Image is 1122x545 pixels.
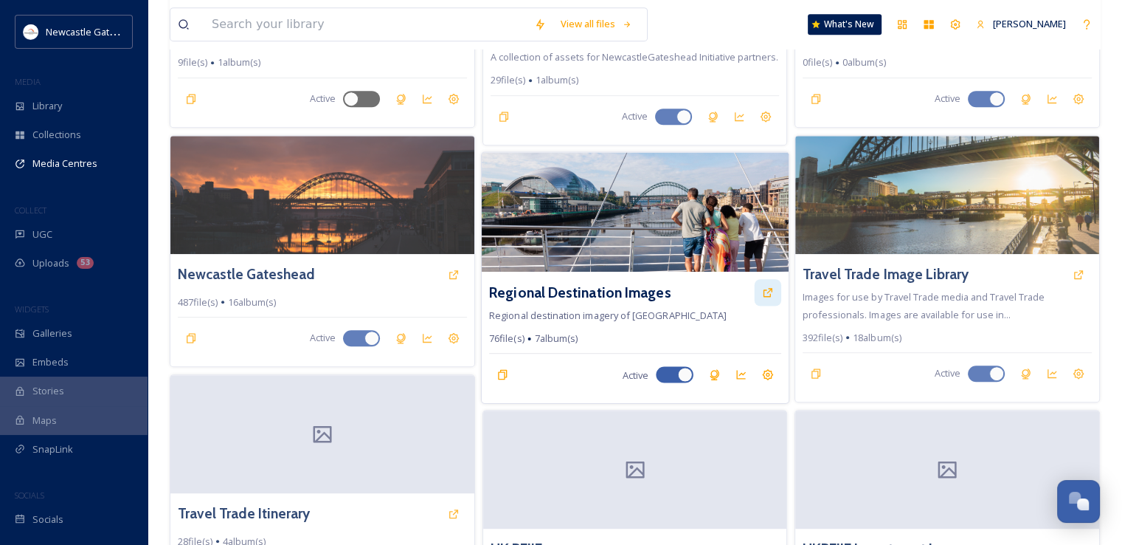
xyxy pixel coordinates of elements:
[482,152,789,272] img: 1025701-199.jpg
[803,264,968,285] a: Travel Trade Image Library
[24,24,38,39] img: DqD9wEUd_400x400.jpg
[553,10,640,38] a: View all files
[803,331,842,345] span: 392 file(s)
[489,331,524,345] span: 76 file(s)
[170,136,474,254] img: sunset-over-the-river-tyne_51486599623_o.jpg
[218,55,260,69] span: 1 album(s)
[77,257,94,269] div: 53
[178,503,310,524] a: Travel Trade Itinerary
[32,442,73,456] span: SnapLink
[622,109,648,123] span: Active
[32,256,69,270] span: Uploads
[491,73,525,87] span: 29 file(s)
[32,227,52,241] span: UGC
[491,50,778,64] span: A collection of assets for NewcastleGateshead Initiative partners.
[536,73,578,87] span: 1 album(s)
[15,304,49,315] span: WIDGETS
[228,295,276,309] span: 16 album(s)
[310,92,336,106] span: Active
[489,308,727,321] span: Regional destination imagery of [GEOGRAPHIC_DATA]
[489,281,671,303] a: Regional Destination Images
[842,55,885,69] span: 0 album(s)
[15,205,46,216] span: COLLECT
[32,128,81,142] span: Collections
[46,24,181,38] span: Newcastle Gateshead Initiative
[803,55,832,69] span: 0 file(s)
[178,55,207,69] span: 9 file(s)
[15,490,44,501] span: SOCIALS
[795,136,1099,254] img: tyne-bridge-sunset_51487300160_o.jpg
[204,8,527,41] input: Search your library
[178,295,218,309] span: 487 file(s)
[32,326,72,340] span: Galleries
[993,17,1066,30] span: [PERSON_NAME]
[178,264,315,285] a: Newcastle Gateshead
[310,331,336,345] span: Active
[935,92,960,106] span: Active
[32,355,69,369] span: Embeds
[32,157,97,171] span: Media Centres
[534,331,578,345] span: 7 album(s)
[1057,480,1100,523] button: Open Chat
[935,366,960,380] span: Active
[853,331,901,345] span: 18 album(s)
[969,10,1073,38] a: [PERSON_NAME]
[32,384,64,398] span: Stories
[32,99,62,113] span: Library
[808,14,882,35] a: What's New
[32,513,63,527] span: Socials
[622,367,648,381] span: Active
[803,290,1044,321] span: Images for use by Travel Trade media and Travel Trade professionals. Images are available for use...
[32,414,57,428] span: Maps
[15,76,41,87] span: MEDIA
